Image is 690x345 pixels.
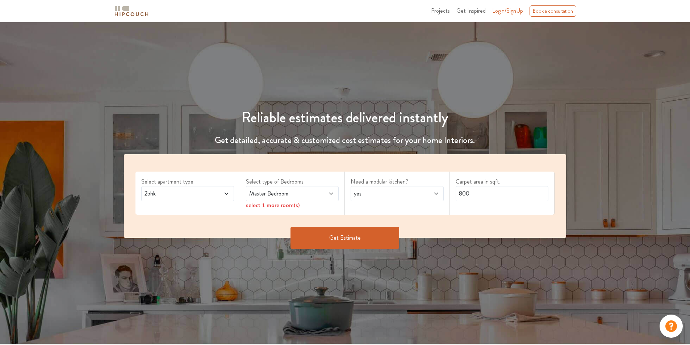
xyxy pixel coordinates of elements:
[290,227,399,249] button: Get Estimate
[492,7,523,15] span: Login/SignUp
[120,109,571,126] h1: Reliable estimates delivered instantly
[246,177,339,186] label: Select type of Bedrooms
[456,177,548,186] label: Carpet area in sqft.
[351,177,443,186] label: Need a modular kitchen?
[143,189,208,198] span: 2bhk
[352,189,417,198] span: yes
[431,7,450,15] span: Projects
[120,135,571,146] h4: Get detailed, accurate & customized cost estimates for your home Interiors.
[113,5,150,17] img: logo-horizontal.svg
[248,189,313,198] span: Master Bedroom
[246,201,339,209] div: select 1 more room(s)
[141,177,234,186] label: Select apartment type
[113,3,150,19] span: logo-horizontal.svg
[456,7,486,15] span: Get Inspired
[530,5,576,17] div: Book a consultation
[456,186,548,201] input: Enter area sqft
